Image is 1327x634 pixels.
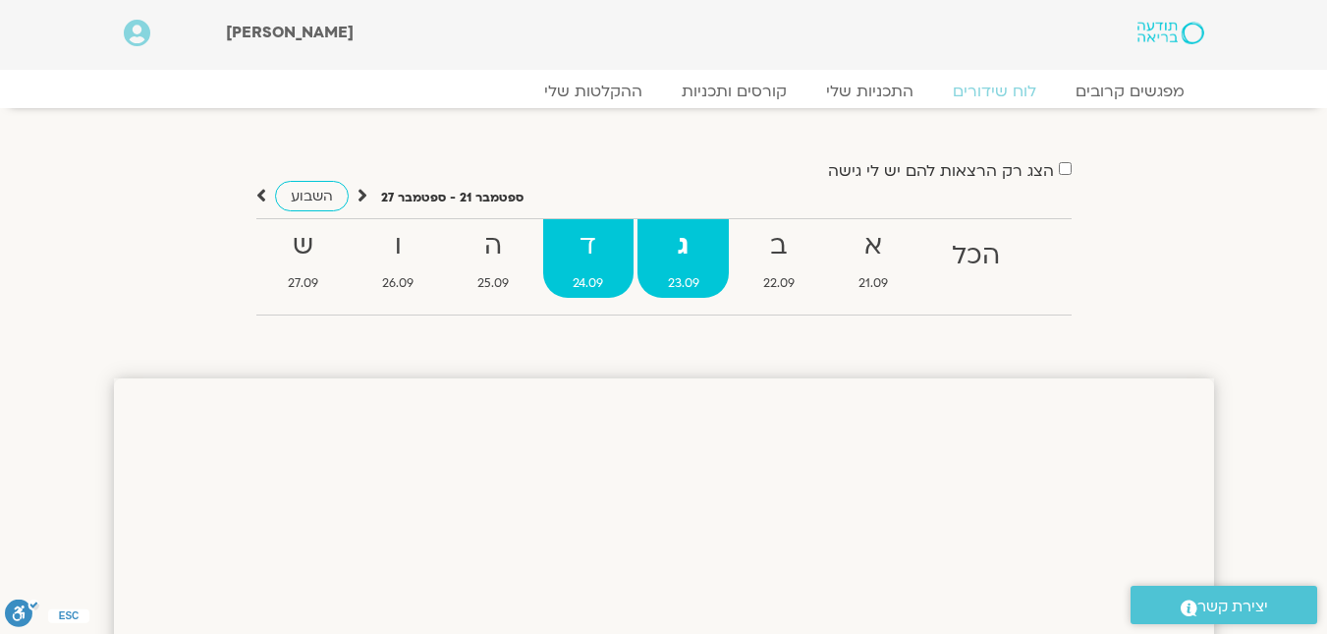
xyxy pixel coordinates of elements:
span: [PERSON_NAME] [226,22,354,43]
a: ה25.09 [448,219,539,298]
strong: ו [353,224,444,268]
strong: ד [543,224,634,268]
a: ד24.09 [543,219,634,298]
a: מפגשים קרובים [1056,82,1204,101]
a: קורסים ותכניות [662,82,806,101]
nav: Menu [124,82,1204,101]
span: 27.09 [258,273,349,294]
a: התכניות שלי [806,82,933,101]
span: השבוע [291,187,333,205]
span: 25.09 [448,273,539,294]
a: ג23.09 [637,219,729,298]
a: לוח שידורים [933,82,1056,101]
span: 22.09 [733,273,824,294]
a: א21.09 [828,219,917,298]
strong: ב [733,224,824,268]
span: 24.09 [543,273,634,294]
a: ש27.09 [258,219,349,298]
strong: ג [637,224,729,268]
p: ספטמבר 21 - ספטמבר 27 [381,188,524,208]
span: 21.09 [828,273,917,294]
a: ו26.09 [353,219,444,298]
a: ב22.09 [733,219,824,298]
strong: הכל [921,234,1029,278]
a: ההקלטות שלי [525,82,662,101]
strong: א [828,224,917,268]
span: 26.09 [353,273,444,294]
a: הכל [921,219,1029,298]
span: יצירת קשר [1197,594,1268,620]
label: הצג רק הרצאות להם יש לי גישה [828,162,1054,180]
a: השבוע [275,181,349,211]
strong: ה [448,224,539,268]
span: 23.09 [637,273,729,294]
a: יצירת קשר [1131,586,1317,624]
strong: ש [258,224,349,268]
